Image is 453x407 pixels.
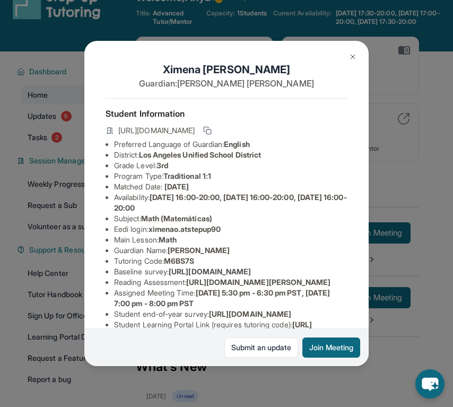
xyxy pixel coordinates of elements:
li: Preferred Language of Guardian: [114,139,347,150]
h1: Ximena [PERSON_NAME] [106,62,347,77]
li: Student end-of-year survey : [114,309,347,319]
li: Tutoring Code : [114,256,347,266]
li: Eedi login : [114,224,347,235]
li: Main Lesson : [114,235,347,245]
li: Subject : [114,213,347,224]
span: [DATE] 16:00-20:00, [DATE] 16:00-20:00, [DATE] 16:00-20:00 [114,193,347,212]
li: Matched Date: [114,181,347,192]
li: District: [114,150,347,160]
button: Copy link [201,124,214,137]
button: Join Meeting [302,337,360,358]
span: 3rd [156,161,168,170]
span: [URL][DOMAIN_NAME][PERSON_NAME] [186,278,330,287]
li: Assigned Meeting Time : [114,288,347,309]
span: ximenao.atstepup90 [149,224,221,233]
span: Math (Matemáticas) [141,214,212,223]
li: Guardian Name : [114,245,347,256]
li: Student Learning Portal Link (requires tutoring code) : [114,319,347,341]
li: Grade Level: [114,160,347,171]
span: Los Angeles Unified School District [139,150,261,159]
span: [DATE] [164,182,189,191]
button: chat-button [415,369,445,399]
li: Baseline survey : [114,266,347,277]
span: Traditional 1:1 [163,171,211,180]
span: [DATE] 5:30 pm - 6:30 pm PST, [DATE] 7:00 pm - 8:00 pm PST [114,288,330,308]
span: M6BS7S [164,256,194,265]
span: Math [159,235,177,244]
img: Close Icon [349,53,357,61]
span: English [224,140,250,149]
p: Guardian: [PERSON_NAME] [PERSON_NAME] [106,77,347,90]
span: [URL][DOMAIN_NAME] [169,267,251,276]
li: Availability: [114,192,347,213]
span: [URL][DOMAIN_NAME] [118,125,195,136]
span: [PERSON_NAME] [168,246,230,255]
a: Submit an update [224,337,298,358]
li: Reading Assessment : [114,277,347,288]
span: [URL][DOMAIN_NAME] [209,309,291,318]
li: Program Type: [114,171,347,181]
h4: Student Information [106,107,347,120]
